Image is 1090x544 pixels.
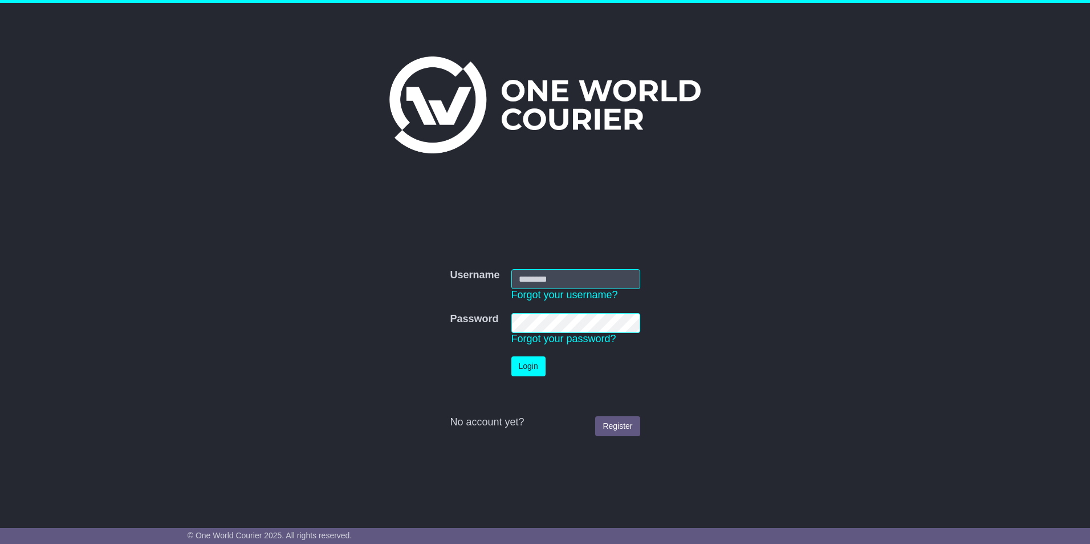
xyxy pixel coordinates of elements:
span: © One World Courier 2025. All rights reserved. [188,531,352,540]
a: Register [595,416,640,436]
img: One World [389,56,701,153]
button: Login [511,356,546,376]
label: Password [450,313,498,326]
a: Forgot your password? [511,333,616,344]
a: Forgot your username? [511,289,618,301]
label: Username [450,269,499,282]
div: No account yet? [450,416,640,429]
